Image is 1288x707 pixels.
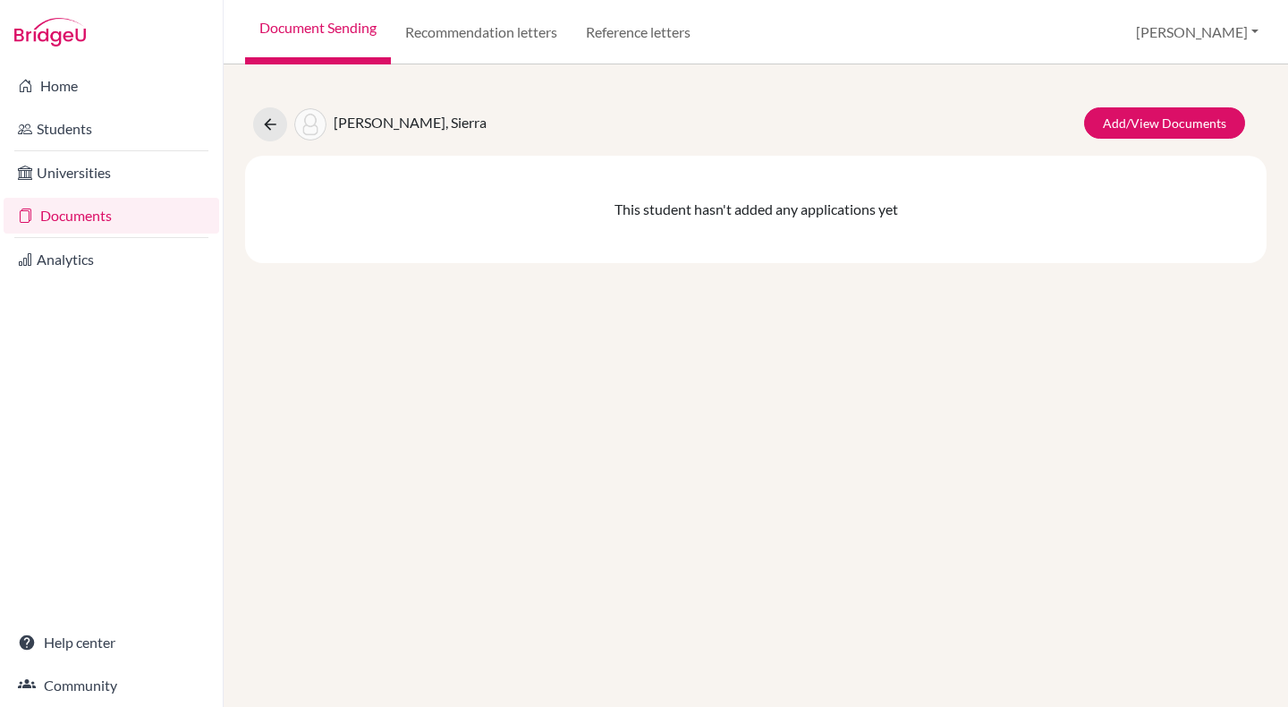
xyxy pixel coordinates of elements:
[4,68,219,104] a: Home
[4,111,219,147] a: Students
[4,242,219,277] a: Analytics
[4,668,219,703] a: Community
[14,18,86,47] img: Bridge-U
[4,625,219,660] a: Help center
[4,198,219,234] a: Documents
[1128,15,1267,49] button: [PERSON_NAME]
[245,156,1267,263] div: This student hasn't added any applications yet
[334,114,487,131] span: [PERSON_NAME], Sierra
[4,155,219,191] a: Universities
[1084,107,1245,139] a: Add/View Documents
